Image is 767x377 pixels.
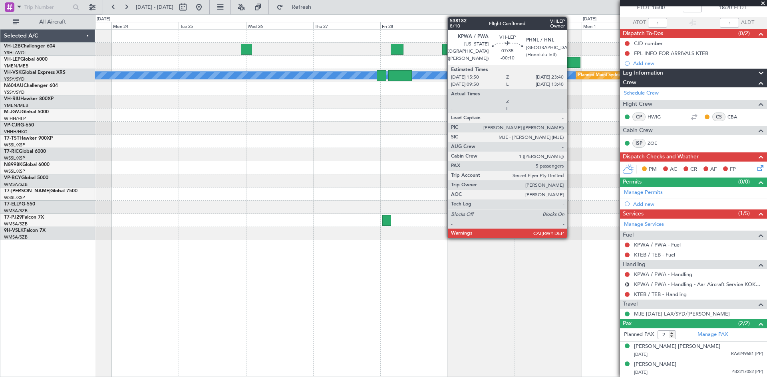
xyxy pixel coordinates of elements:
[649,166,657,174] span: PM
[4,57,48,62] a: VH-LEPGlobal 6000
[4,168,25,174] a: WSSL/XSP
[738,209,750,217] span: (1/5)
[710,166,717,174] span: AF
[9,16,87,28] button: All Aircraft
[4,136,53,141] a: T7-TSTHawker 900XP
[634,241,681,248] a: KPWA / PWA - Fuel
[4,76,24,82] a: YSSY/SYD
[623,319,632,328] span: Pax
[623,178,642,187] span: Permits
[583,16,596,23] div: [DATE]
[4,162,50,167] a: N8998KGlobal 6000
[624,221,664,229] a: Manage Services
[380,22,447,29] div: Fri 28
[623,260,646,269] span: Handling
[4,89,24,95] a: YSSY/SYD
[624,331,654,339] label: Planned PAX
[634,351,648,357] span: [DATE]
[4,50,27,56] a: YSHL/WOL
[623,231,634,240] span: Fuel
[697,331,728,339] a: Manage PAX
[4,221,28,227] a: WMSA/SZB
[4,63,28,69] a: YMEN/MEB
[4,44,55,49] a: VH-L2BChallenger 604
[634,50,708,57] div: FPL INFO FOR ARRIVALS KTEB
[624,89,659,97] a: Schedule Crew
[648,140,666,147] a: ZOE
[4,116,26,122] a: WIHH/HLP
[582,22,649,29] div: Mon 1
[4,142,25,148] a: WSSL/XSP
[4,110,49,114] a: M-JGVJGlobal 5000
[625,282,630,287] button: R
[4,189,77,193] a: T7-[PERSON_NAME]Global 7500
[4,162,22,167] span: N8998K
[648,18,667,28] input: --:--
[515,22,582,29] div: Sun 30
[447,22,515,29] div: Sat 29
[731,369,763,375] span: PB2217052 (PP)
[4,149,19,154] span: T7-RIC
[623,126,653,135] span: Cabin Crew
[4,83,24,88] span: N604AU
[738,178,750,186] span: (0/0)
[4,189,50,193] span: T7-[PERSON_NAME]
[136,4,173,11] span: [DATE] - [DATE]
[741,19,754,27] span: ALDT
[4,182,28,188] a: WMSA/SZB
[634,361,676,369] div: [PERSON_NAME]
[21,19,84,25] span: All Aircraft
[4,110,22,114] span: M-JGVJ
[633,60,763,67] div: Add new
[4,208,28,214] a: WMSA/SZB
[4,155,25,161] a: WSSL/XSP
[4,97,54,101] a: VH-RIUHawker 800XP
[273,1,321,14] button: Refresh
[634,251,675,258] a: KTEB / TEB - Fuel
[4,103,28,109] a: YMEN/MEB
[4,215,44,220] a: T7-PJ29Falcon 7X
[4,136,20,141] span: T7-TST
[4,129,28,135] a: VHHH/HKG
[4,234,28,240] a: WMSA/SZB
[623,69,663,78] span: Leg Information
[712,113,725,121] div: CS
[97,16,110,23] div: [DATE]
[246,22,313,29] div: Wed 26
[690,166,697,174] span: CR
[632,139,646,148] div: ISP
[623,100,652,109] span: Flight Crew
[4,97,20,101] span: VH-RIU
[731,351,763,357] span: RA6249681 (PP)
[670,166,677,174] span: AC
[623,209,644,219] span: Services
[285,4,318,10] span: Refresh
[648,113,666,120] a: HWIG
[738,29,750,38] span: (0/2)
[633,19,646,27] span: ATOT
[624,189,663,197] a: Manage Permits
[313,22,380,29] div: Thu 27
[634,40,663,47] div: CID number
[4,123,34,128] a: VP-CJRG-650
[111,22,179,29] div: Mon 24
[730,166,736,174] span: FP
[634,281,763,288] a: KPWA / PWA - Handling - Aar Aircraft Service KOKC / OKC
[4,57,20,62] span: VH-LEP
[4,83,58,88] a: N604AUChallenger 604
[4,228,24,233] span: 9H-VSLK
[623,29,663,38] span: Dispatch To-Dos
[4,44,21,49] span: VH-L2B
[4,176,48,180] a: VP-BCYGlobal 5000
[634,343,720,351] div: [PERSON_NAME] [PERSON_NAME]
[4,202,22,207] span: T7-ELLY
[4,215,22,220] span: T7-PJ29
[633,201,763,207] div: Add new
[719,4,732,12] span: 18:20
[623,78,636,87] span: Crew
[637,4,650,12] span: ETOT
[623,152,699,162] span: Dispatch Checks and Weather
[634,271,692,278] a: KPWA / PWA - Handling
[24,1,70,13] input: Trip Number
[623,300,638,309] span: Travel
